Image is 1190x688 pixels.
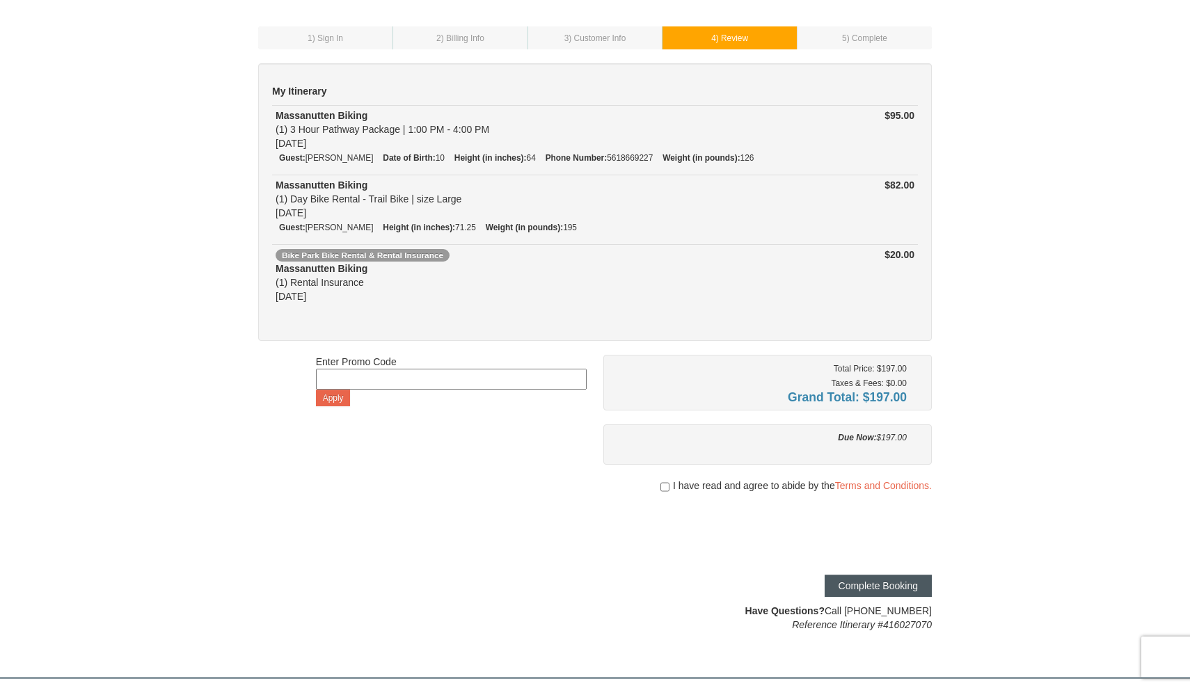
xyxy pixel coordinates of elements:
h5: My Itinerary [272,84,918,98]
strong: Height (in inches): [383,223,455,232]
span: Bike Park Bike Rental & Rental Insurance [276,249,450,262]
strong: Weight (in pounds): [663,153,740,163]
strong: Massanutten Biking [276,179,367,191]
small: Total Price: $197.00 [834,364,907,374]
a: Terms and Conditions. [835,480,932,491]
small: 3 [564,33,626,43]
strong: Have Questions? [745,605,825,616]
button: Complete Booking [825,575,932,597]
span: ) Customer Info [569,33,626,43]
small: 71.25 [383,223,475,232]
div: (1) Rental Insurance [DATE] [276,262,801,303]
div: Enter Promo Code [316,355,587,406]
small: [PERSON_NAME] [279,153,373,163]
small: 195 [486,223,577,232]
small: 5618669227 [546,153,653,163]
strong: $20.00 [884,249,914,260]
span: ) Complete [847,33,887,43]
small: [PERSON_NAME] [279,223,373,232]
strong: $82.00 [884,179,914,191]
div: Call [PHONE_NUMBER] [603,604,932,632]
strong: Massanutten Biking [276,110,367,121]
small: 4 [711,33,748,43]
small: Taxes & Fees: $0.00 [832,378,907,388]
small: 5 [842,33,887,43]
span: ) Billing Info [441,33,484,43]
small: 1 [308,33,343,43]
strong: Weight (in pounds): [486,223,563,232]
em: Reference Itinerary #416027070 [792,619,932,630]
strong: Height (in inches): [454,153,527,163]
div: $197.00 [614,431,907,445]
small: 2 [436,33,484,43]
small: 126 [663,153,754,163]
strong: Phone Number: [546,153,608,163]
span: ) Sign In [312,33,343,43]
span: ) Review [716,33,748,43]
strong: $95.00 [884,110,914,121]
small: 10 [383,153,445,163]
h4: Grand Total: $197.00 [614,390,907,404]
strong: Date of Birth: [383,153,435,163]
button: Apply [316,390,351,406]
strong: Due Now: [838,433,876,442]
span: I have read and agree to abide by the [673,479,932,493]
small: 64 [454,153,536,163]
div: (1) Day Bike Rental - Trail Bike | size Large [DATE] [276,178,801,220]
strong: Guest: [279,223,306,232]
div: (1) 3 Hour Pathway Package | 1:00 PM - 4:00 PM [DATE] [276,109,801,150]
iframe: reCAPTCHA [720,506,932,561]
strong: Massanutten Biking [276,263,367,274]
strong: Guest: [279,153,306,163]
